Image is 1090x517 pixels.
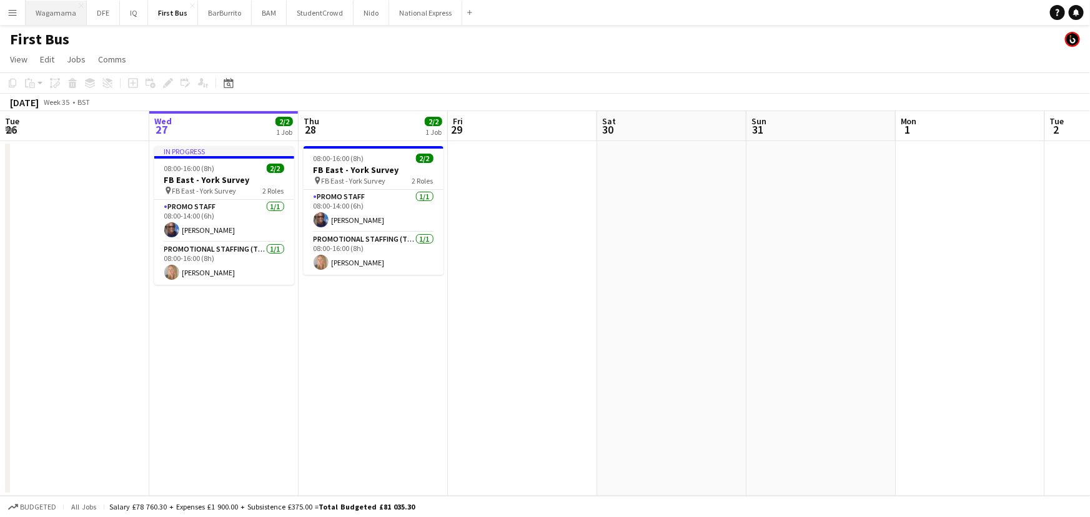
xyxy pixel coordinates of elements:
[899,122,917,137] span: 1
[302,122,319,137] span: 28
[10,54,27,65] span: View
[154,146,294,285] app-job-card: In progress08:00-16:00 (8h)2/2FB East - York Survey FB East - York Survey2 RolesPromo Staff1/108:...
[416,154,434,163] span: 2/2
[152,122,172,137] span: 27
[154,116,172,127] span: Wed
[263,186,284,195] span: 2 Roles
[425,127,442,137] div: 1 Job
[304,116,319,127] span: Thu
[10,96,39,109] div: [DATE]
[172,186,237,195] span: FB East - York Survey
[41,97,72,107] span: Week 35
[453,116,463,127] span: Fri
[750,122,766,137] span: 31
[109,502,415,511] div: Salary £78 760.30 + Expenses £1 900.00 + Subsistence £375.00 =
[412,176,434,185] span: 2 Roles
[148,1,198,25] button: First Bus
[3,122,19,137] span: 26
[40,54,54,65] span: Edit
[304,146,443,275] app-job-card: 08:00-16:00 (8h)2/2FB East - York Survey FB East - York Survey2 RolesPromo Staff1/108:00-14:00 (6...
[154,146,294,156] div: In progress
[35,51,59,67] a: Edit
[304,232,443,275] app-card-role: Promotional Staffing (Team Leader)1/108:00-16:00 (8h)[PERSON_NAME]
[267,164,284,173] span: 2/2
[93,51,131,67] a: Comms
[69,502,99,511] span: All jobs
[198,1,252,25] button: BarBurrito
[5,51,32,67] a: View
[164,164,215,173] span: 08:00-16:00 (8h)
[252,1,287,25] button: BAM
[389,1,462,25] button: National Express
[276,127,292,137] div: 1 Job
[275,117,293,126] span: 2/2
[10,30,69,49] h1: First Bus
[901,116,917,127] span: Mon
[1050,116,1064,127] span: Tue
[304,190,443,232] app-card-role: Promo Staff1/108:00-14:00 (6h)[PERSON_NAME]
[154,174,294,185] h3: FB East - York Survey
[751,116,766,127] span: Sun
[77,97,90,107] div: BST
[600,122,616,137] span: 30
[354,1,389,25] button: Nido
[98,54,126,65] span: Comms
[120,1,148,25] button: IQ
[5,116,19,127] span: Tue
[451,122,463,137] span: 29
[304,164,443,175] h3: FB East - York Survey
[154,242,294,285] app-card-role: Promotional Staffing (Team Leader)1/108:00-16:00 (8h)[PERSON_NAME]
[62,51,91,67] a: Jobs
[20,503,56,511] span: Budgeted
[1065,32,1080,47] app-user-avatar: Tim Bodenham
[154,200,294,242] app-card-role: Promo Staff1/108:00-14:00 (6h)[PERSON_NAME]
[322,176,386,185] span: FB East - York Survey
[314,154,364,163] span: 08:00-16:00 (8h)
[319,502,415,511] span: Total Budgeted £81 035.30
[67,54,86,65] span: Jobs
[87,1,120,25] button: DFE
[6,500,58,514] button: Budgeted
[26,1,87,25] button: Wagamama
[287,1,354,25] button: StudentCrowd
[425,117,442,126] span: 2/2
[1048,122,1064,137] span: 2
[602,116,616,127] span: Sat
